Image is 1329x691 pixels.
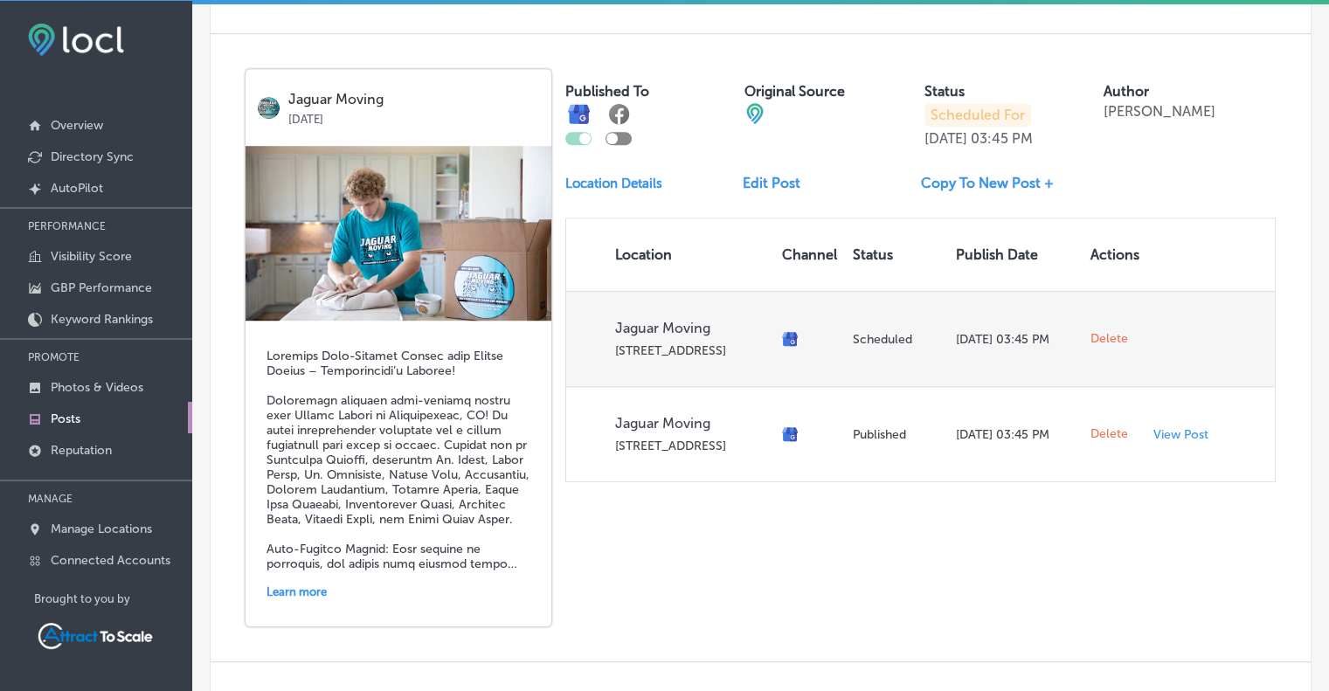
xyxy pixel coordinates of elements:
[853,427,942,442] p: Published
[615,439,768,453] p: [STREET_ADDRESS]
[51,181,103,196] p: AutoPilot
[1153,427,1213,442] a: View Post
[924,103,1031,127] p: Scheduled For
[956,427,1076,442] p: [DATE] 03:45 PM
[921,175,1068,191] a: Copy To New Post +
[743,175,814,191] a: Edit Post
[744,83,845,100] label: Original Source
[565,176,662,191] p: Location Details
[51,312,153,327] p: Keyword Rankings
[1090,331,1128,347] span: Delete
[615,320,768,336] p: Jaguar Moving
[51,280,152,295] p: GBP Performance
[1104,103,1215,120] p: [PERSON_NAME]
[846,218,949,291] th: Status
[566,218,775,291] th: Location
[1090,426,1128,442] span: Delete
[565,83,649,100] label: Published To
[1153,427,1208,442] p: View Post
[615,415,768,432] p: Jaguar Moving
[34,619,156,653] img: Attract To Scale
[288,107,539,126] p: [DATE]
[1104,83,1149,100] label: Author
[51,411,80,426] p: Posts
[924,130,967,147] p: [DATE]
[971,130,1033,147] p: 03:45 PM
[266,349,530,571] h5: Loremips Dolo-Sitamet Consec adip Elitse Doeius – Temporincidi’u Laboree! Doloremagn aliquaen adm...
[288,92,539,107] p: Jaguar Moving
[949,218,1083,291] th: Publish Date
[775,218,846,291] th: Channel
[924,83,965,100] label: Status
[1083,218,1146,291] th: Actions
[51,118,103,133] p: Overview
[956,332,1076,347] p: [DATE] 03:45 PM
[615,343,768,358] p: [STREET_ADDRESS]
[853,332,942,347] p: Scheduled
[51,249,132,264] p: Visibility Score
[51,380,143,395] p: Photos & Videos
[51,522,152,536] p: Manage Locations
[51,553,170,568] p: Connected Accounts
[744,103,765,124] img: cba84b02adce74ede1fb4a8549a95eca.png
[246,146,551,321] img: 135f6395-da1e-4dbf-a534-cb7cbdf1302bFullServiceMovingJacksonvilleFL.jpg
[28,24,124,56] img: fda3e92497d09a02dc62c9cd864e3231.png
[258,97,280,119] img: logo
[51,443,112,458] p: Reputation
[51,149,134,164] p: Directory Sync
[34,592,192,605] p: Brought to you by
